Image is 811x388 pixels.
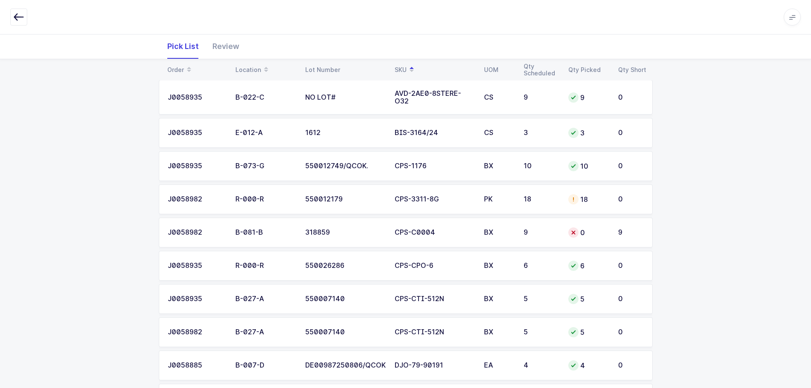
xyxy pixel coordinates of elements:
div: 9 [524,94,558,101]
div: 5 [568,294,608,304]
div: 6 [524,262,558,270]
div: 550012179 [305,195,384,203]
div: J0058885 [168,362,225,369]
div: 0 [618,129,644,137]
div: BX [484,162,513,170]
div: B-081-B [235,229,295,236]
div: 10 [568,161,608,171]
div: 318859 [305,229,384,236]
div: DJO-79-90191 [395,362,474,369]
div: 10 [524,162,558,170]
div: Order [167,63,225,77]
div: E-012-A [235,129,295,137]
div: 0 [618,262,644,270]
div: 0 [618,162,644,170]
div: CS [484,94,513,101]
div: BX [484,295,513,303]
div: 6 [568,261,608,271]
div: J0058935 [168,162,225,170]
div: CPS-1176 [395,162,474,170]
div: CS [484,129,513,137]
div: CPS-CTI-512N [395,295,474,303]
div: 0 [618,195,644,203]
div: BX [484,229,513,236]
div: B-027-A [235,328,295,336]
div: 1612 [305,129,384,137]
div: B-073-G [235,162,295,170]
div: 0 [618,362,644,369]
div: 18 [524,195,558,203]
div: 0 [618,295,644,303]
div: R-000-R [235,262,295,270]
div: 5 [524,295,558,303]
div: Pick List [160,34,206,59]
div: B-027-A [235,295,295,303]
div: B-022-C [235,94,295,101]
div: SKU [395,63,474,77]
div: 9 [524,229,558,236]
div: Review [206,34,246,59]
div: 550012749/QCOK. [305,162,384,170]
div: BX [484,328,513,336]
div: Location [235,63,295,77]
div: 0 [618,328,644,336]
div: Qty Scheduled [524,63,558,77]
div: 0 [568,227,608,238]
div: 18 [568,194,608,204]
div: R-000-R [235,195,295,203]
div: NO LOT# [305,94,384,101]
div: CPS-CPO-6 [395,262,474,270]
div: B-007-D [235,362,295,369]
div: Qty Short [618,66,648,73]
div: 550007140 [305,295,384,303]
div: 5 [568,327,608,337]
div: BX [484,262,513,270]
div: CPS-3311-8G [395,195,474,203]
div: Qty Picked [568,66,608,73]
div: PK [484,195,513,203]
div: J0058982 [168,195,225,203]
div: 0 [618,94,644,101]
div: J0058935 [168,129,225,137]
div: EA [484,362,513,369]
div: J0058935 [168,262,225,270]
div: J0058935 [168,295,225,303]
div: CPS-C0004 [395,229,474,236]
div: 550026286 [305,262,384,270]
div: 9 [618,229,644,236]
div: J0058982 [168,229,225,236]
div: 4 [524,362,558,369]
div: 3 [524,129,558,137]
div: 5 [524,328,558,336]
div: J0058982 [168,328,225,336]
div: DE00987250806/QCOK [305,362,384,369]
div: 4 [568,360,608,371]
div: Lot Number [305,66,384,73]
div: BIS-3164/24 [395,129,474,137]
div: 550007140 [305,328,384,336]
div: 3 [568,128,608,138]
div: AVD-2AE0-8STERE-O32 [395,90,474,105]
div: 9 [568,92,608,103]
div: CPS-CTI-512N [395,328,474,336]
div: UOM [484,66,513,73]
div: J0058935 [168,94,225,101]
